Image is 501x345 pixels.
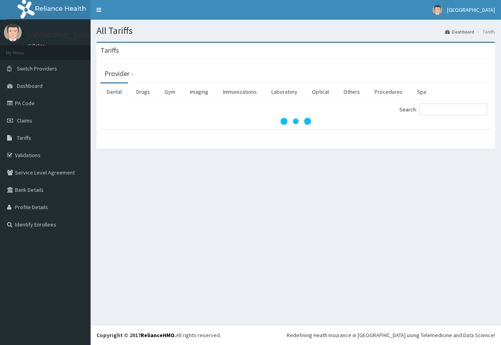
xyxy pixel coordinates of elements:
label: Search: [399,104,487,115]
a: Dashboard [445,28,474,35]
strong: Copyright © 2017 . [96,332,176,339]
h3: Provider - [104,70,134,77]
svg: audio-loading [280,106,312,137]
a: Gym [158,83,182,100]
a: Drugs [130,83,156,100]
a: Online [28,43,46,48]
li: Tariffs [475,28,495,35]
a: Immunizations [217,83,263,100]
a: Laboratory [265,83,304,100]
footer: All rights reserved. [91,325,501,345]
a: Spa [411,83,432,100]
span: Switch Providers [17,65,57,72]
span: Claims [17,117,32,124]
a: RelianceHMO [141,332,174,339]
span: Dashboard [17,82,43,89]
h1: All Tariffs [96,26,495,36]
h3: Tariffs [100,47,119,54]
a: Optical [306,83,335,100]
a: Dental [100,83,128,100]
img: User Image [4,24,22,41]
span: [GEOGRAPHIC_DATA] [447,6,495,13]
input: Search: [419,104,487,115]
img: User Image [432,5,442,15]
a: Others [337,83,366,100]
a: Procedures [368,83,409,100]
div: Redefining Heath Insurance in [GEOGRAPHIC_DATA] using Telemedicine and Data Science! [287,331,495,339]
a: Imaging [184,83,215,100]
p: [GEOGRAPHIC_DATA] [28,32,93,39]
span: Tariffs [17,134,31,141]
